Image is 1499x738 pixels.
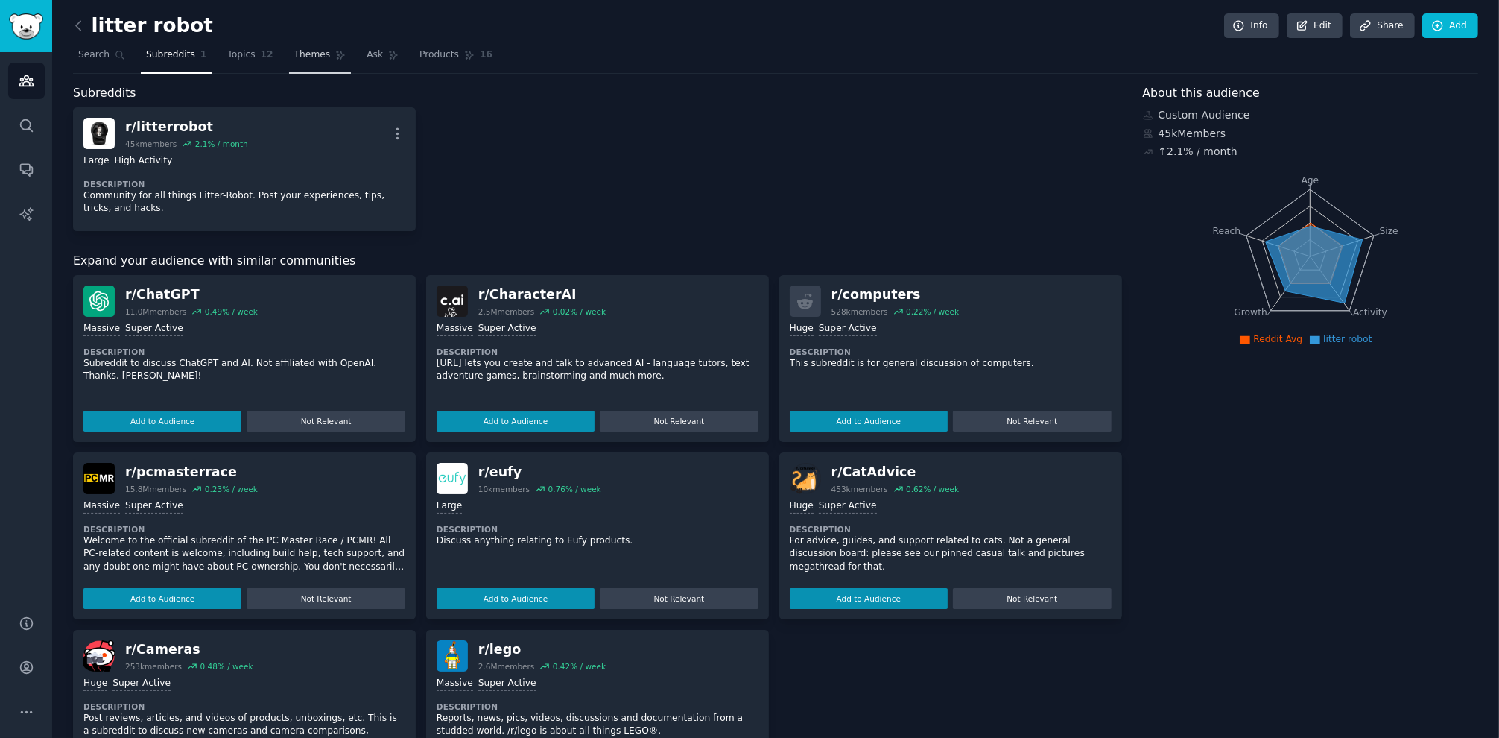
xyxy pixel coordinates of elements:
div: 453k members [831,484,888,494]
span: Reddit Avg [1253,334,1302,344]
a: Edit [1287,13,1343,39]
div: 0.02 % / week [553,306,606,317]
div: r/ eufy [478,463,601,482]
span: 12 [261,48,273,62]
div: 0.62 % / week [906,484,959,494]
div: 45k members [125,139,177,149]
button: Add to Audience [790,588,948,609]
div: Huge [83,677,107,691]
div: Massive [83,499,120,514]
p: Subreddit to discuss ChatGPT and AI. Not affiliated with OpenAI. Thanks, [PERSON_NAME]! [83,357,405,383]
div: Massive [437,677,473,691]
dt: Description [437,347,758,357]
img: GummySearch logo [9,13,43,40]
div: 0.42 % / week [553,661,606,672]
button: Not Relevant [247,411,405,432]
div: Super Active [112,677,171,691]
img: CharacterAI [437,286,468,317]
img: lego [437,640,468,672]
span: litter robot [1323,334,1372,344]
dt: Description [790,524,1112,534]
div: Super Active [819,322,877,336]
dt: Description [83,179,405,189]
img: pcmasterrace [83,463,115,494]
div: 0.76 % / week [548,484,601,494]
span: Topics [227,48,255,62]
div: 528k members [831,306,888,317]
div: r/ Cameras [125,640,253,659]
div: Super Active [125,499,183,514]
dt: Description [437,524,758,534]
div: 2.5M members [478,306,535,317]
img: CatAdvice [790,463,821,494]
a: Search [73,43,130,74]
div: Huge [790,499,814,514]
span: Subreddits [146,48,195,62]
button: Not Relevant [247,588,405,609]
div: Super Active [478,677,536,691]
button: Add to Audience [790,411,948,432]
h2: litter robot [73,14,213,38]
div: Massive [437,322,473,336]
span: 1 [200,48,207,62]
tspan: Activity [1353,307,1387,318]
img: ChatGPT [83,286,115,317]
div: Huge [790,322,814,336]
div: r/ CatAdvice [831,463,960,482]
dt: Description [83,347,405,357]
div: r/ CharacterAI [478,286,606,304]
span: Ask [367,48,383,62]
span: Subreddits [73,84,136,103]
span: 16 [480,48,492,62]
div: 0.23 % / week [205,484,258,494]
span: Search [78,48,110,62]
button: Add to Audience [437,588,595,609]
button: Not Relevant [953,411,1111,432]
div: 253k members [125,661,182,672]
a: Themes [289,43,352,74]
div: 10k members [478,484,530,494]
p: Reports, news, pics, videos, discussions and documentation from a studded world. /r/lego is about... [437,712,758,738]
img: Cameras [83,640,115,672]
div: r/ lego [478,640,606,659]
div: r/ litterrobot [125,118,248,136]
a: Topics12 [222,43,278,74]
div: Super Active [819,499,877,514]
p: For advice, guides, and support related to cats. Not a general discussion board: please see our p... [790,534,1112,574]
div: r/ computers [831,286,960,304]
p: This subreddit is for general discussion of computers. [790,357,1112,370]
button: Add to Audience [437,411,595,432]
img: litterrobot [83,118,115,149]
div: 15.8M members [125,484,186,494]
p: Community for all things Litter-Robot. Post your experiences, tips, tricks, and hacks. [83,189,405,215]
tspan: Growth [1234,307,1267,318]
dt: Description [83,524,405,534]
div: Custom Audience [1143,107,1479,123]
div: 0.48 % / week [200,661,253,672]
dt: Description [83,701,405,712]
div: 2.6M members [478,661,535,672]
div: r/ ChatGPT [125,286,258,304]
tspan: Size [1379,225,1398,236]
span: Themes [294,48,331,62]
a: Share [1350,13,1414,39]
div: r/ pcmasterrace [125,463,258,482]
div: Super Active [478,322,536,336]
p: Welcome to the official subreddit of the PC Master Race / PCMR! All PC-related content is welcome... [83,534,405,574]
span: Expand your audience with similar communities [73,252,355,271]
dt: Description [790,347,1112,357]
button: Add to Audience [83,588,241,609]
span: Products [419,48,459,62]
tspan: Reach [1212,225,1240,236]
a: Subreddits1 [141,43,212,74]
a: Ask [361,43,404,74]
dt: Description [437,701,758,712]
span: About this audience [1143,84,1260,103]
div: 2.1 % / month [195,139,248,149]
div: Large [83,154,109,168]
button: Not Relevant [600,411,758,432]
a: Products16 [414,43,498,74]
div: Massive [83,322,120,336]
div: 0.49 % / week [205,306,258,317]
div: Large [437,499,462,514]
